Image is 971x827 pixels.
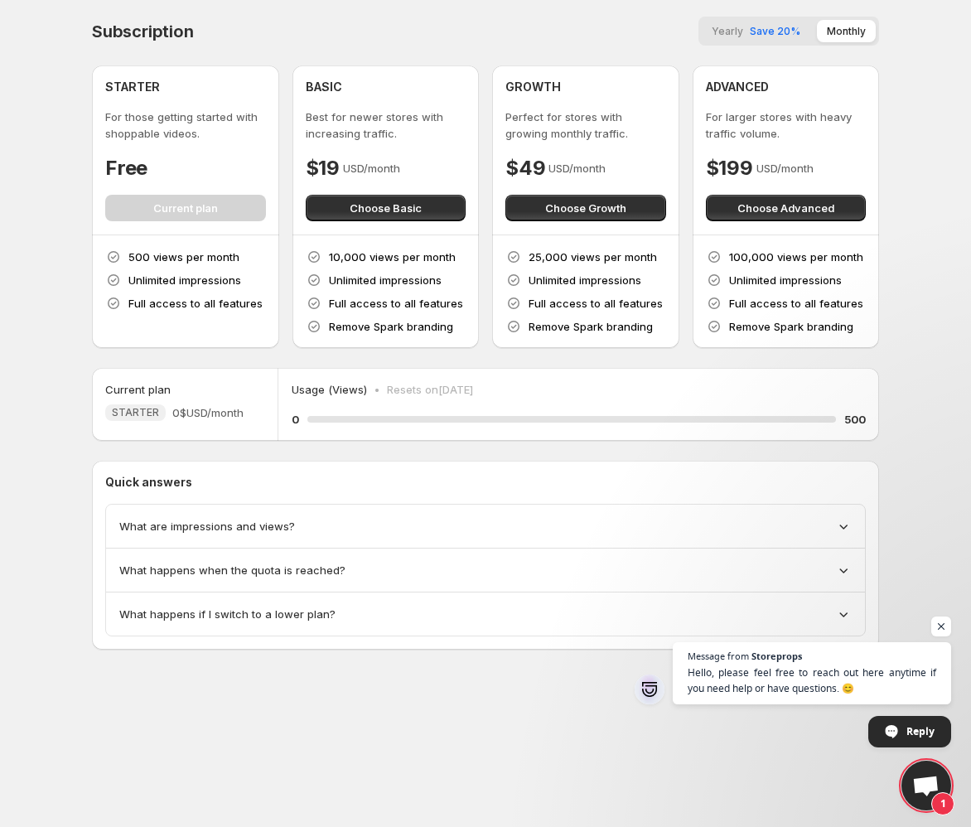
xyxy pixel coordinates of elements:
button: Choose Advanced [706,195,867,221]
p: 25,000 views per month [529,249,657,265]
p: USD/month [343,160,400,177]
button: Monthly [817,20,876,42]
span: What happens if I switch to a lower plan? [119,606,336,622]
h4: Subscription [92,22,194,41]
p: Best for newer stores with increasing traffic. [306,109,466,142]
p: Unlimited impressions [128,272,241,288]
span: Message from [688,651,749,660]
span: Choose Growth [545,200,626,216]
span: 0$ USD/month [172,404,244,421]
h5: 500 [844,411,866,428]
p: For those getting started with shoppable videos. [105,109,266,142]
h4: Free [105,155,147,181]
p: Unlimited impressions [329,272,442,288]
span: What happens when the quota is reached? [119,562,345,578]
p: 500 views per month [128,249,239,265]
button: YearlySave 20% [702,20,810,42]
span: Hello, please feel free to reach out here anytime if you need help or have questions. 😊 [688,665,936,696]
p: • [374,381,380,398]
button: Choose Growth [505,195,666,221]
p: Perfect for stores with growing monthly traffic. [505,109,666,142]
p: Quick answers [105,474,866,491]
h5: Current plan [105,381,171,398]
span: Storeprops [751,651,802,660]
h4: $199 [706,155,753,181]
span: Reply [906,717,935,746]
p: USD/month [756,160,814,177]
span: What are impressions and views? [119,518,295,534]
h4: GROWTH [505,79,561,95]
p: Unlimited impressions [729,272,842,288]
span: Choose Advanced [737,200,834,216]
p: Full access to all features [729,295,863,312]
p: Full access to all features [329,295,463,312]
p: 10,000 views per month [329,249,456,265]
p: Remove Spark branding [329,318,453,335]
p: Resets on [DATE] [387,381,473,398]
span: Save 20% [750,25,800,37]
p: Remove Spark branding [529,318,653,335]
p: Usage (Views) [292,381,367,398]
p: 100,000 views per month [729,249,863,265]
h4: $49 [505,155,545,181]
p: Full access to all features [529,295,663,312]
p: Unlimited impressions [529,272,641,288]
p: For larger stores with heavy traffic volume. [706,109,867,142]
h4: ADVANCED [706,79,769,95]
span: 1 [931,792,954,815]
h4: STARTER [105,79,160,95]
p: Remove Spark branding [729,318,853,335]
span: STARTER [112,406,159,419]
span: Yearly [712,25,743,37]
h5: 0 [292,411,299,428]
span: Choose Basic [350,200,422,216]
h4: BASIC [306,79,342,95]
h4: $19 [306,155,340,181]
p: Full access to all features [128,295,263,312]
button: Choose Basic [306,195,466,221]
a: Open chat [901,761,951,810]
p: USD/month [548,160,606,177]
